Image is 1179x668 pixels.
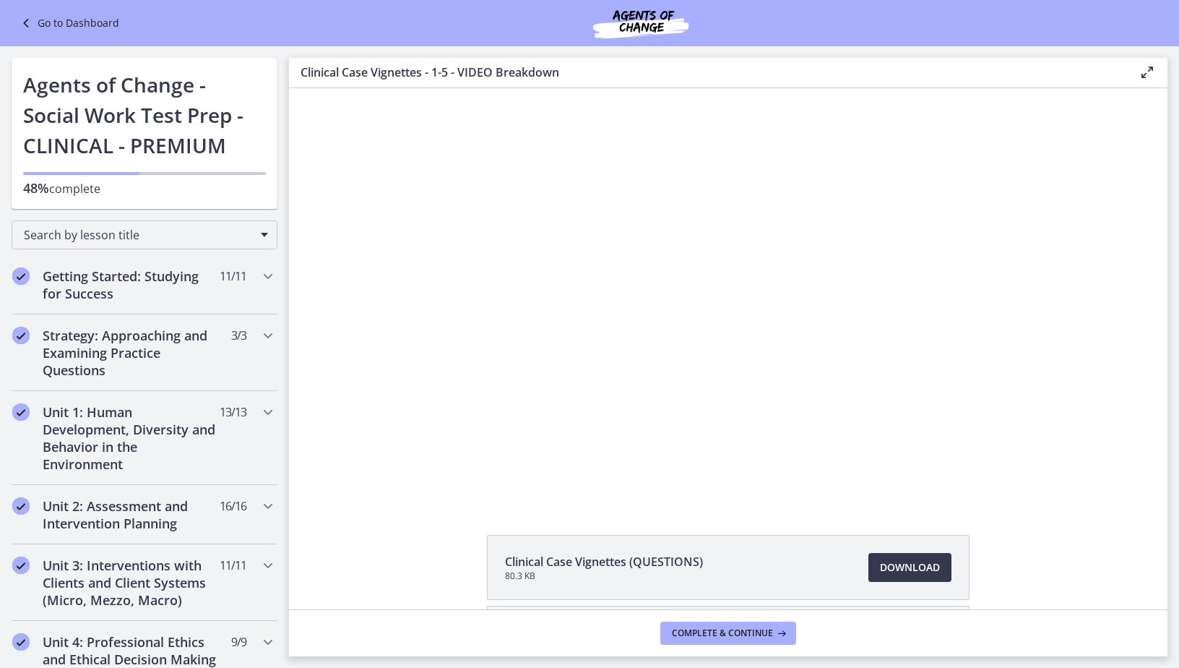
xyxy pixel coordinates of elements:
span: 80.3 KB [505,570,703,582]
i: Completed [12,497,30,515]
button: Complete & continue [660,622,796,645]
span: Complete & continue [672,628,773,639]
i: Completed [12,267,30,285]
span: 16 / 16 [220,497,246,515]
h1: Agents of Change - Social Work Test Prep - CLINICAL - PREMIUM [23,69,266,160]
h3: Clinical Case Vignettes - 1-5 - VIDEO Breakdown [301,64,1115,81]
div: Search by lesson title [12,220,277,249]
h2: Unit 3: Interventions with Clients and Client Systems (Micro, Mezzo, Macro) [43,557,219,609]
span: 9 / 9 [231,633,246,651]
h2: Strategy: Approaching and Examining Practice Questions [43,327,219,379]
img: Agents of Change [554,6,727,40]
span: 11 / 11 [220,267,246,285]
p: complete [23,179,266,197]
span: Download [880,559,940,576]
span: 48% [23,179,49,197]
span: 13 / 13 [220,403,246,421]
span: Clinical Case Vignettes (QUESTIONS) [505,553,703,570]
i: Completed [12,327,30,344]
span: Search by lesson title [24,227,254,243]
a: Download [868,553,951,582]
span: 11 / 11 [220,557,246,574]
h2: Unit 4: Professional Ethics and Ethical Decision Making [43,633,219,668]
i: Completed [12,403,30,421]
iframe: Video Lesson [289,88,1167,502]
i: Completed [12,633,30,651]
i: Completed [12,557,30,574]
h2: Unit 1: Human Development, Diversity and Behavior in the Environment [43,403,219,473]
h2: Unit 2: Assessment and Intervention Planning [43,497,219,532]
h2: Getting Started: Studying for Success [43,267,219,302]
span: 3 / 3 [231,327,246,344]
a: Go to Dashboard [17,14,119,32]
